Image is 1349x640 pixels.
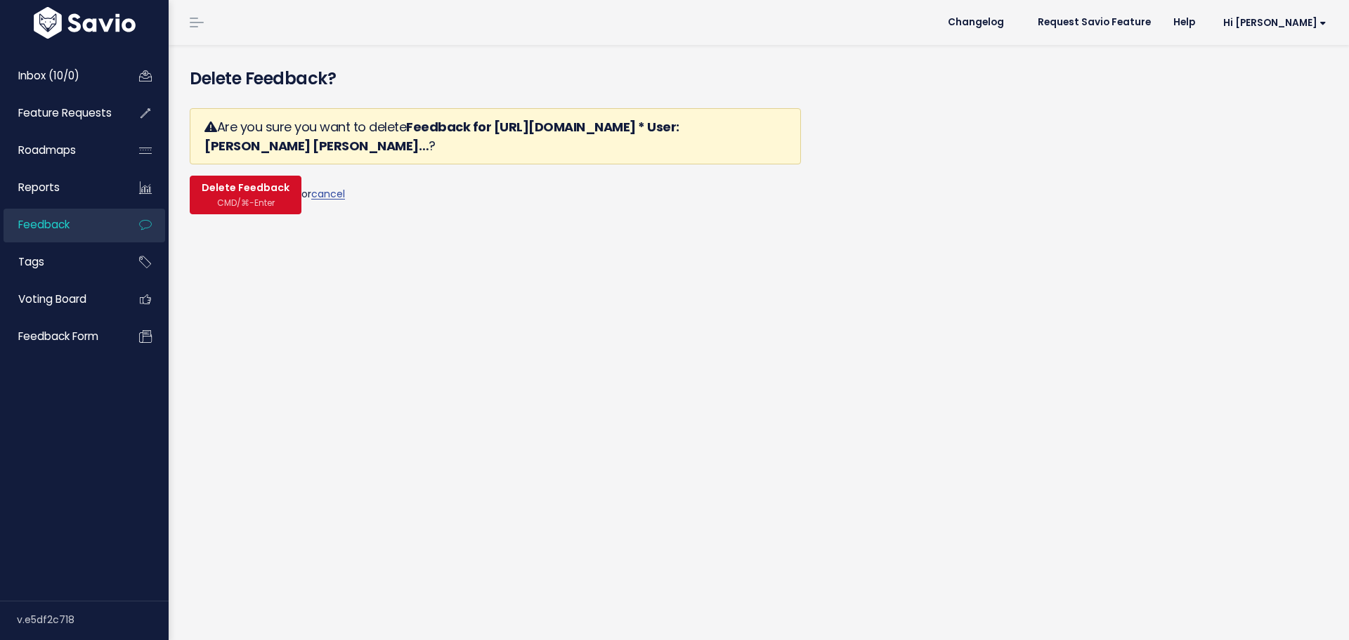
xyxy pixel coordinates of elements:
a: Inbox (10/0) [4,60,117,92]
h3: Are you sure you want to delete ? [204,117,786,155]
span: Feature Requests [18,105,112,120]
span: Delete Feedback [202,182,289,195]
span: CMD/⌘-Enter [217,197,275,208]
a: cancel [311,187,345,201]
span: Feedback [18,217,70,232]
a: Help [1162,12,1206,33]
a: Feature Requests [4,97,117,129]
a: Voting Board [4,283,117,315]
a: Hi [PERSON_NAME] [1206,12,1338,34]
strong: Feedback for [URL][DOMAIN_NAME] * User: [PERSON_NAME] [PERSON_NAME]… [204,118,679,155]
a: Roadmaps [4,134,117,166]
span: Roadmaps [18,143,76,157]
span: Reports [18,180,60,195]
div: v.e5df2c718 [17,601,169,638]
button: Delete Feedback CMD/⌘-Enter [190,176,301,214]
h4: Delete Feedback? [190,66,1328,91]
form: or [190,108,801,214]
span: Feedback form [18,329,98,344]
span: Inbox (10/0) [18,68,79,83]
a: Request Savio Feature [1027,12,1162,33]
span: Tags [18,254,44,269]
a: Feedback [4,209,117,241]
span: Hi [PERSON_NAME] [1223,18,1327,28]
a: Tags [4,246,117,278]
a: Feedback form [4,320,117,353]
span: Changelog [948,18,1004,27]
img: logo-white.9d6f32f41409.svg [30,7,139,39]
a: Reports [4,171,117,204]
span: Voting Board [18,292,86,306]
